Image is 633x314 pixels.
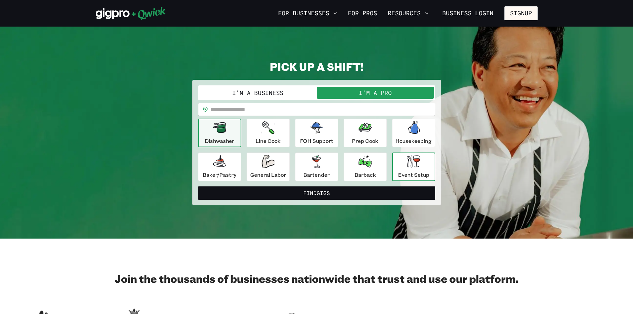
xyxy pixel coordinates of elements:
h2: PICK UP A SHIFT! [192,60,441,73]
button: Barback [344,153,387,181]
button: I'm a Business [199,87,317,99]
p: Prep Cook [352,137,378,145]
button: Line Cook [247,119,290,147]
button: FindGigs [198,186,435,200]
button: FOH Support [295,119,338,147]
button: Signup [504,6,538,20]
p: General Labor [250,171,286,179]
p: Dishwasher [205,137,234,145]
h2: Join the thousands of businesses nationwide that trust and use our platform. [96,272,538,285]
button: Prep Cook [344,119,387,147]
button: I'm a Pro [317,87,434,99]
p: FOH Support [300,137,333,145]
p: Event Setup [398,171,429,179]
button: Bartender [295,153,338,181]
p: Barback [355,171,376,179]
a: Business Login [437,6,499,20]
button: Housekeeping [392,119,435,147]
button: Baker/Pastry [198,153,241,181]
button: For Businesses [275,8,340,19]
p: Line Cook [256,137,280,145]
button: Resources [385,8,431,19]
p: Bartender [303,171,330,179]
a: For Pros [345,8,380,19]
button: Event Setup [392,153,435,181]
p: Housekeeping [395,137,432,145]
p: Baker/Pastry [203,171,236,179]
button: Dishwasher [198,119,241,147]
button: General Labor [247,153,290,181]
